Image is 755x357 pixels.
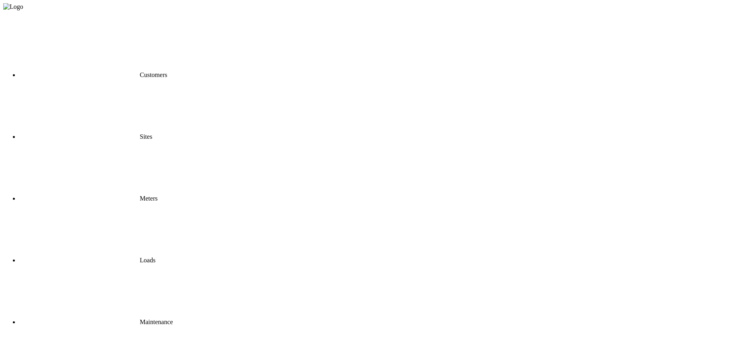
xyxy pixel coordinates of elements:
[19,318,173,325] a: Maintenance
[19,71,167,78] a: Customers
[3,3,23,10] img: Logo
[19,195,157,202] a: Meters
[19,257,155,264] a: Loads
[19,133,152,140] a: Sites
